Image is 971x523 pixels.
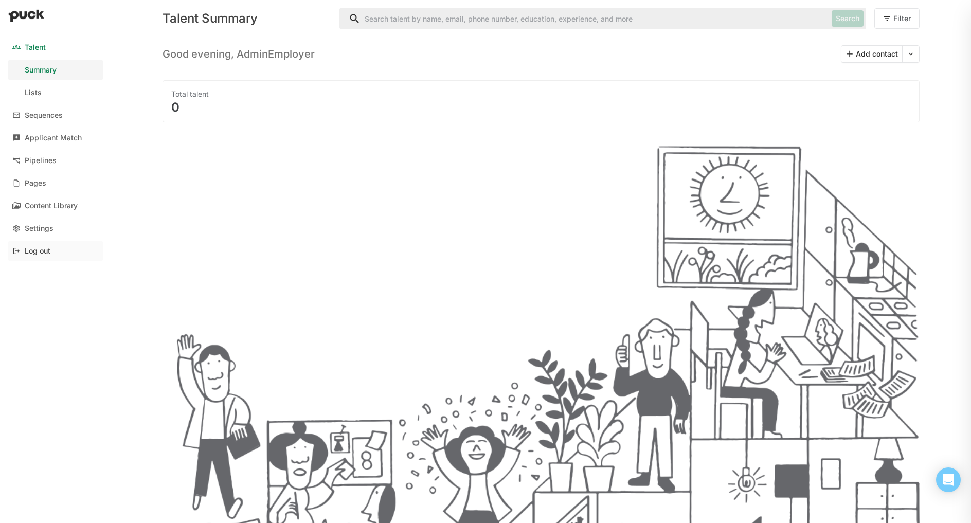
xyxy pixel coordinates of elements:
input: Search [340,8,828,29]
div: Total talent [171,89,911,99]
a: Talent [8,37,103,58]
a: Applicant Match [8,128,103,148]
div: Sequences [25,111,63,120]
a: Content Library [8,195,103,216]
a: Summary [8,60,103,80]
div: Talent [25,43,46,52]
div: Applicant Match [25,134,82,142]
button: Add contact [841,46,902,62]
div: Pipelines [25,156,57,165]
button: Filter [874,8,920,29]
a: Sequences [8,105,103,125]
div: Pages [25,179,46,188]
a: Lists [8,82,103,103]
div: Settings [25,224,53,233]
div: Open Intercom Messenger [936,467,961,492]
div: Lists [25,88,42,97]
div: Talent Summary [163,12,331,25]
div: Content Library [25,202,78,210]
a: Settings [8,218,103,239]
a: Pages [8,173,103,193]
div: Summary [25,66,57,75]
div: 0 [171,101,911,114]
div: Log out [25,247,50,256]
h3: Good evening, AdminEmployer [163,48,315,60]
a: Pipelines [8,150,103,171]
